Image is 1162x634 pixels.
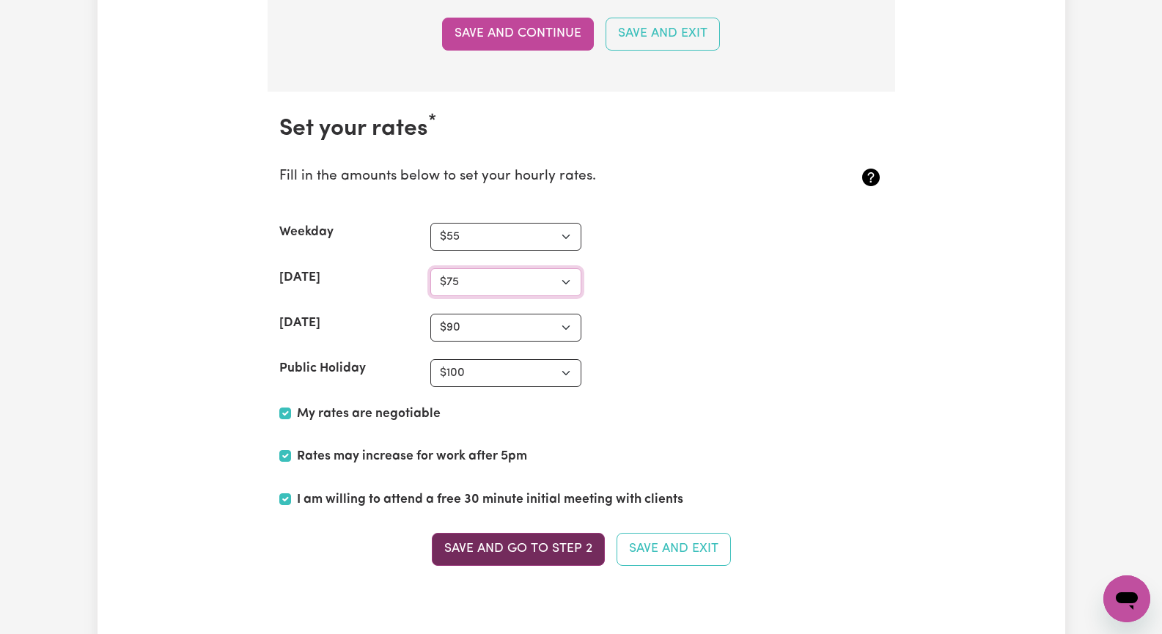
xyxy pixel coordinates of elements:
[297,490,683,509] label: I am willing to attend a free 30 minute initial meeting with clients
[432,533,605,565] button: Save and go to Step 2
[279,359,366,378] label: Public Holiday
[297,447,527,466] label: Rates may increase for work after 5pm
[1103,575,1150,622] iframe: Button to launch messaging window
[606,18,720,50] button: Save and Exit
[279,115,883,143] h2: Set your rates
[297,405,441,424] label: My rates are negotiable
[279,166,783,188] p: Fill in the amounts below to set your hourly rates.
[442,18,594,50] button: Save and Continue
[279,223,334,242] label: Weekday
[617,533,731,565] button: Save and Exit
[279,268,320,287] label: [DATE]
[279,314,320,333] label: [DATE]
